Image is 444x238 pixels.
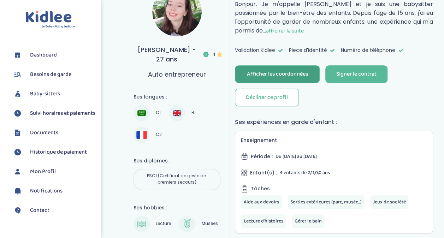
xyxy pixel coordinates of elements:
span: Sorties extérieures (parc, musée...) [290,198,362,206]
a: Historique de paiement [12,147,95,157]
span: Période : [251,153,273,160]
div: Signer le contrat [336,70,377,78]
img: besoin.svg [12,69,23,80]
h4: Ses expériences en garde d'enfant : [235,118,433,126]
span: Validation Kidlee [235,47,275,54]
img: contact.svg [12,205,23,216]
span: Baby-sitters [30,90,60,98]
span: Piece d'identité [289,47,327,54]
span: Aide aux devoirs [244,198,279,206]
h4: Ses langues : [134,93,220,101]
a: Mon Profil [12,166,95,177]
a: Baby-sitters [12,89,95,99]
a: Suivi horaires et paiements [12,108,95,119]
span: C1 [153,109,163,117]
a: Besoins de garde [12,69,95,80]
span: Musées [199,220,220,228]
span: Contact [30,206,49,215]
span: Lecture [153,220,173,228]
button: Signer le contrat [325,65,387,83]
span: afficher la suite [266,26,304,35]
a: Notifications [12,186,95,196]
span: Enfant(s) : [250,169,277,177]
img: profil.svg [12,166,23,177]
img: Arabe [137,109,146,117]
span: Lecture d'histoires [244,217,283,225]
span: Gérer le bain [295,217,322,225]
span: Jeux de société [373,198,405,206]
img: documents.svg [12,127,23,138]
img: Français [136,131,147,138]
span: PSC1 (Certificat de geste de premiers secours) [137,172,217,187]
span: 4 [212,51,221,58]
h5: Enseignement [241,137,427,144]
span: Mon Profil [30,167,56,176]
img: suivihoraire.svg [12,108,23,119]
span: Notifications [30,187,63,195]
p: Auto entrepreneur [148,70,206,79]
img: logo.svg [25,11,75,29]
img: Anglais [173,109,181,117]
span: Numéro de téléphone [341,47,395,54]
span: Dashboard [30,51,57,59]
span: Du [DATE] au [DATE] [276,153,317,160]
span: B1 [189,109,198,117]
button: Décliner ce profil [235,89,299,106]
img: dashboard.svg [12,50,23,60]
img: babysitters.svg [12,89,23,99]
img: notification.svg [12,186,23,196]
h4: Ses diplomes : [134,157,220,165]
span: Tâches : [251,185,272,192]
span: Historique de paiement [30,148,87,156]
h4: Ses hobbies : [134,204,220,212]
span: Besoins de garde [30,70,71,79]
span: C2 [153,131,164,139]
h3: [PERSON_NAME] - 27 ans [134,45,220,64]
a: Contact [12,205,95,216]
div: Afficher les coordonnées [247,70,308,78]
div: Décliner ce profil [246,94,288,102]
a: Documents [12,127,95,138]
img: suivihoraire.svg [12,147,23,157]
span: Documents [30,129,58,137]
span: 4 enfants de 2,11,0,0 ans [280,169,330,177]
span: Suivi horaires et paiements [30,109,95,118]
a: Dashboard [12,50,95,60]
button: Afficher les coordonnées [235,65,320,83]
